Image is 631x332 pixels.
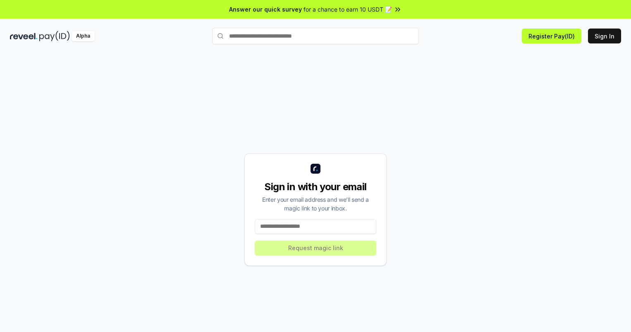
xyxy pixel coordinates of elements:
div: Enter your email address and we’ll send a magic link to your inbox. [255,195,376,213]
div: Alpha [72,31,95,41]
button: Register Pay(ID) [522,29,581,43]
button: Sign In [588,29,621,43]
div: Sign in with your email [255,180,376,193]
img: pay_id [39,31,70,41]
span: Answer our quick survey [229,5,302,14]
img: logo_small [311,164,320,174]
img: reveel_dark [10,31,38,41]
span: for a chance to earn 10 USDT 📝 [304,5,392,14]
